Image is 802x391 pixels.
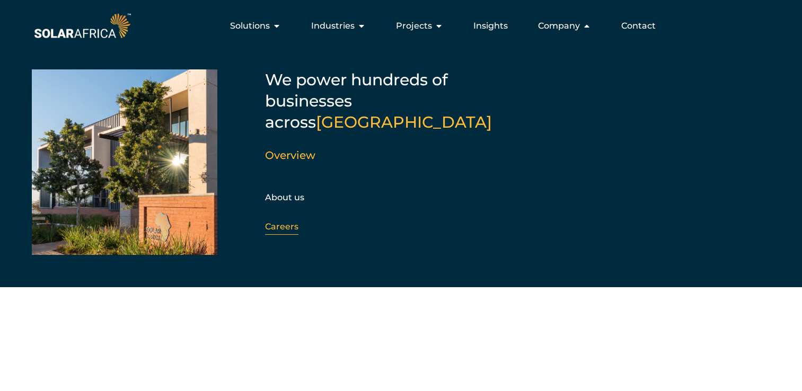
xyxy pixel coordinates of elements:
[538,20,580,32] span: Company
[473,20,508,32] a: Insights
[31,326,801,333] h5: SolarAfrica is proudly affiliated with
[133,15,664,37] div: Menu Toggle
[396,20,432,32] span: Projects
[230,20,270,32] span: Solutions
[311,20,355,32] span: Industries
[133,15,664,37] nav: Menu
[265,149,315,162] a: Overview
[265,192,304,202] a: About us
[265,221,298,232] a: Careers
[265,69,530,133] h5: We power hundreds of businesses across
[621,20,656,32] a: Contact
[316,112,492,132] span: [GEOGRAPHIC_DATA]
